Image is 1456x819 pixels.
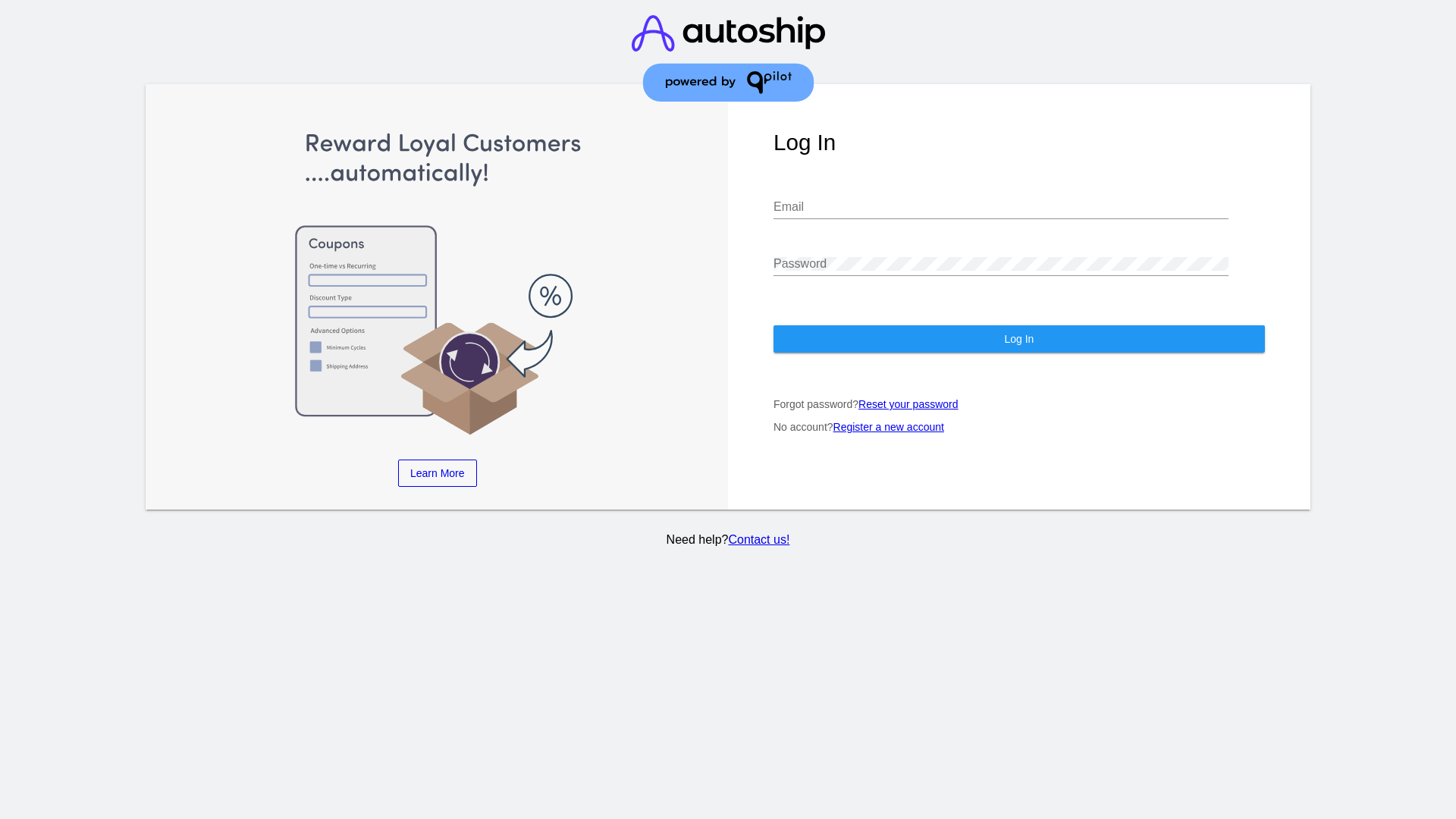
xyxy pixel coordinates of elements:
[773,398,1265,410] p: Forgot password?
[833,421,944,433] a: Register a new account
[773,421,1265,433] p: No account?
[773,325,1265,353] button: Log In
[143,533,1313,547] p: Need help?
[858,398,959,410] a: Reset your password
[398,460,477,487] a: Learn More
[192,130,683,437] img: Apply Coupons Automatically to Scheduled Orders with QPilot
[773,200,1228,214] input: Email
[410,467,465,479] span: Learn More
[1004,333,1034,345] span: Log In
[773,130,1265,155] h1: Log In
[728,533,789,546] a: Contact us!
